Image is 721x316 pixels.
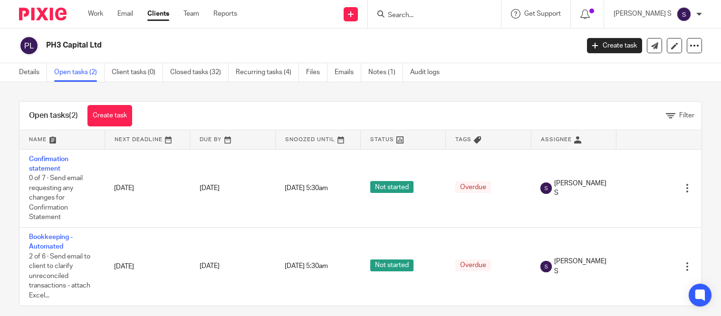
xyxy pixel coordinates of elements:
a: Create task [87,105,132,126]
span: Overdue [455,181,491,193]
span: Get Support [524,10,561,17]
span: [PERSON_NAME] S [554,257,606,276]
h1: Open tasks [29,111,78,121]
a: Audit logs [410,63,447,82]
a: Create task [587,38,642,53]
h2: PH3 Capital Ltd [46,40,467,50]
a: Email [117,9,133,19]
a: Clients [147,9,169,19]
span: Snoozed Until [285,137,335,142]
span: Overdue [455,259,491,271]
img: Pixie [19,8,67,20]
span: Not started [370,259,413,271]
img: svg%3E [676,7,692,22]
a: Notes (1) [368,63,403,82]
a: Open tasks (2) [54,63,105,82]
a: Closed tasks (32) [170,63,229,82]
span: [DATE] [200,185,220,192]
input: Search [387,11,472,20]
span: (2) [69,112,78,119]
span: [DATE] 5:30am [285,185,328,192]
span: Tags [455,137,471,142]
a: Team [183,9,199,19]
span: [DATE] 5:30am [285,263,328,270]
a: Details [19,63,47,82]
a: Files [306,63,327,82]
span: 0 of 7 · Send email requesting any changes for Confirmation Statement [29,175,83,220]
span: [DATE] [200,263,220,270]
a: Emails [335,63,361,82]
td: [DATE] [105,228,190,306]
a: Reports [213,9,237,19]
span: 2 of 6 · Send email to client to clarify unreconciled transactions - attach Excel... [29,253,90,299]
a: Confirmation statement [29,156,68,172]
p: [PERSON_NAME] S [614,9,672,19]
span: [PERSON_NAME] S [554,179,606,198]
span: Not started [370,181,413,193]
img: svg%3E [19,36,39,56]
a: Recurring tasks (4) [236,63,299,82]
span: Filter [679,112,694,119]
a: Client tasks (0) [112,63,163,82]
a: Work [88,9,103,19]
a: Bookkeeping - Automated [29,234,73,250]
img: svg%3E [540,261,552,272]
span: Status [370,137,394,142]
img: svg%3E [540,182,552,194]
td: [DATE] [105,149,190,228]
